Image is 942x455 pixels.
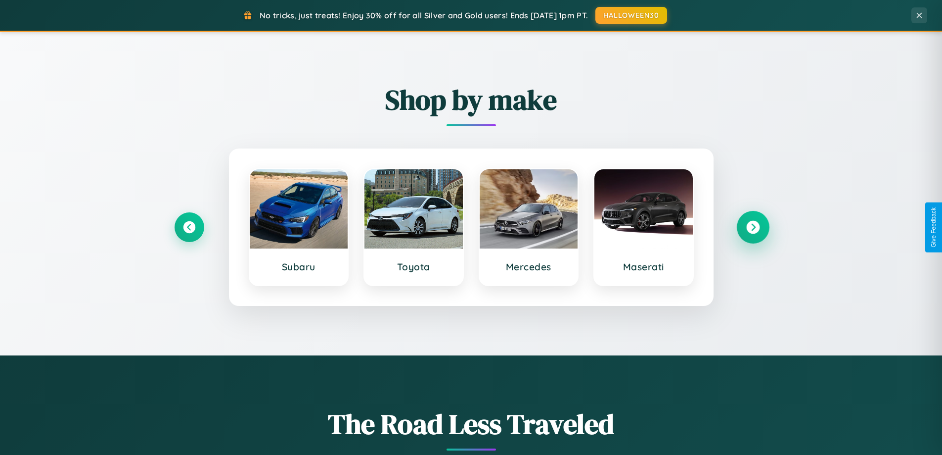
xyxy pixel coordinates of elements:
button: HALLOWEEN30 [595,7,667,24]
h2: Shop by make [175,81,768,119]
h3: Maserati [604,261,683,273]
h3: Toyota [374,261,453,273]
div: Give Feedback [930,207,937,248]
h3: Subaru [260,261,338,273]
h3: Mercedes [490,261,568,273]
span: No tricks, just treats! Enjoy 30% off for all Silver and Gold users! Ends [DATE] 1pm PT. [260,10,588,20]
h1: The Road Less Traveled [175,405,768,443]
